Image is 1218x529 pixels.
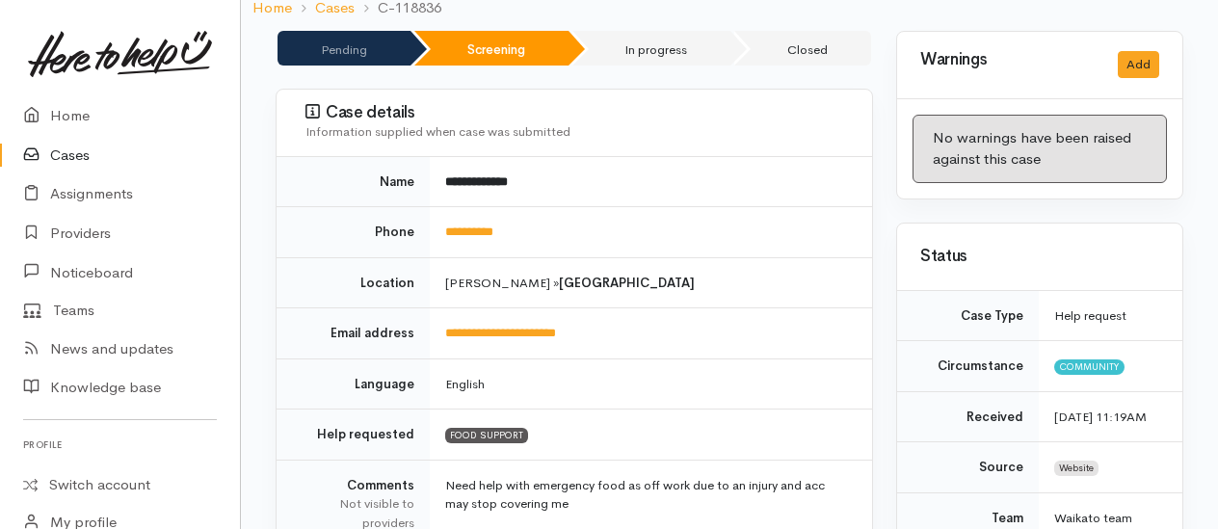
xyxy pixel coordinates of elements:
[277,257,430,308] td: Location
[913,115,1167,183] div: No warnings have been raised against this case
[430,358,872,410] td: English
[897,341,1039,392] td: Circumstance
[277,410,430,461] td: Help requested
[445,275,695,291] span: [PERSON_NAME] »
[920,51,1095,69] h3: Warnings
[559,275,695,291] b: [GEOGRAPHIC_DATA]
[1039,291,1182,341] td: Help request
[897,442,1039,493] td: Source
[278,31,410,66] li: Pending
[277,308,430,359] td: Email address
[734,31,871,66] li: Closed
[305,103,849,122] h3: Case details
[897,391,1039,442] td: Received
[305,122,849,142] div: Information supplied when case was submitted
[1054,359,1125,375] span: Community
[920,248,1159,266] h3: Status
[277,157,430,207] td: Name
[1054,461,1099,476] span: Website
[414,31,569,66] li: Screening
[277,358,430,410] td: Language
[23,432,217,458] h6: Profile
[277,207,430,258] td: Phone
[1054,510,1132,526] span: Waikato team
[1118,51,1159,79] button: Add
[1054,409,1147,425] time: [DATE] 11:19AM
[897,291,1039,341] td: Case Type
[572,31,731,66] li: In progress
[445,428,528,443] span: FOOD SUPPORT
